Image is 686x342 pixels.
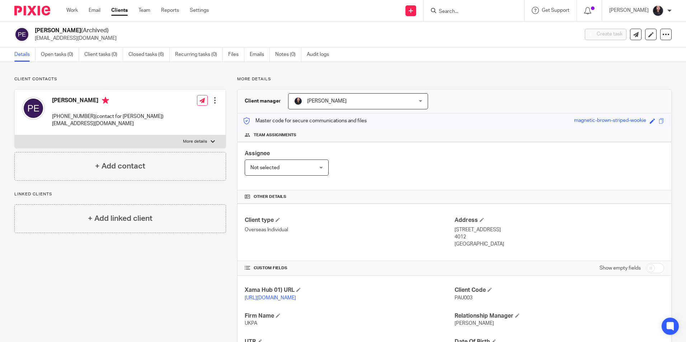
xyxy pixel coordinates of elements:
div: magnetic-brown-striped-wookie [574,117,646,125]
a: [URL][DOMAIN_NAME] [245,295,296,300]
h3: Client manager [245,98,281,105]
a: Files [228,48,244,62]
a: Settings [190,7,209,14]
span: (Archived) [81,28,109,33]
span: Team assignments [254,132,296,138]
button: Create task [585,29,626,40]
p: Client contacts [14,76,226,82]
p: More details [183,139,207,144]
span: Assignee [245,151,270,156]
img: svg%3E [14,27,29,42]
a: Email [89,7,100,14]
label: Show empty fields [600,265,641,272]
p: More details [237,76,672,82]
img: svg%3E [22,97,45,120]
span: [PERSON_NAME] [307,99,347,104]
a: Audit logs [307,48,334,62]
input: Search [438,9,503,15]
a: Emails [250,48,270,62]
h4: Client Code [455,286,664,294]
p: [EMAIL_ADDRESS][DOMAIN_NAME] [52,120,164,127]
span: Get Support [542,8,569,13]
h4: Address [455,217,664,224]
h4: Firm Name [245,312,454,320]
a: Recurring tasks (0) [175,48,223,62]
h4: + Add contact [95,161,145,172]
a: Team [138,7,150,14]
a: Client tasks (0) [84,48,123,62]
p: Master code for secure communications and files [243,117,367,124]
p: Linked clients [14,191,226,197]
h4: Client type [245,217,454,224]
h4: [PERSON_NAME] [52,97,164,106]
h4: CUSTOM FIELDS [245,265,454,271]
p: [PERSON_NAME] [609,7,649,14]
span: Other details [254,194,286,200]
a: Open tasks (0) [41,48,79,62]
img: MicrosoftTeams-image.jfif [294,97,302,105]
h4: Xama Hub 01) URL [245,286,454,294]
h4: + Add linked client [88,213,152,224]
i: Primary [102,97,109,104]
span: UKPA [245,321,257,326]
span: [PERSON_NAME] [455,321,494,326]
span: PAU003 [455,295,473,300]
a: Work [66,7,78,14]
a: Clients [111,7,128,14]
p: [PHONE_NUMBER](contact for [PERSON_NAME]) [52,113,164,120]
img: MicrosoftTeams-image.jfif [652,5,664,16]
a: Reports [161,7,179,14]
a: Details [14,48,36,62]
p: [EMAIL_ADDRESS][DOMAIN_NAME] [35,35,574,42]
p: 4012 [455,233,664,241]
p: [GEOGRAPHIC_DATA] [455,241,664,248]
a: Closed tasks (6) [128,48,170,62]
img: Pixie [14,6,50,15]
p: [STREET_ADDRESS] [455,226,664,233]
h4: Relationship Manager [455,312,664,320]
p: Overseas Individual [245,226,454,233]
h2: [PERSON_NAME] [35,27,466,34]
span: Not selected [250,165,279,170]
a: Notes (0) [275,48,301,62]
